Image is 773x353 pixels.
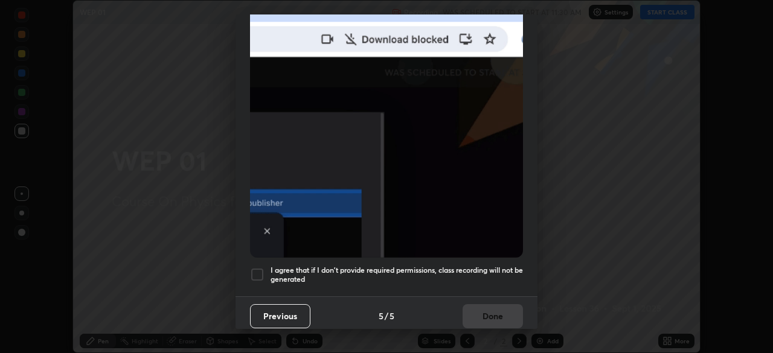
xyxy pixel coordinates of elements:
[385,310,388,322] h4: /
[390,310,394,322] h4: 5
[250,304,310,328] button: Previous
[379,310,383,322] h4: 5
[271,266,523,284] h5: I agree that if I don't provide required permissions, class recording will not be generated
